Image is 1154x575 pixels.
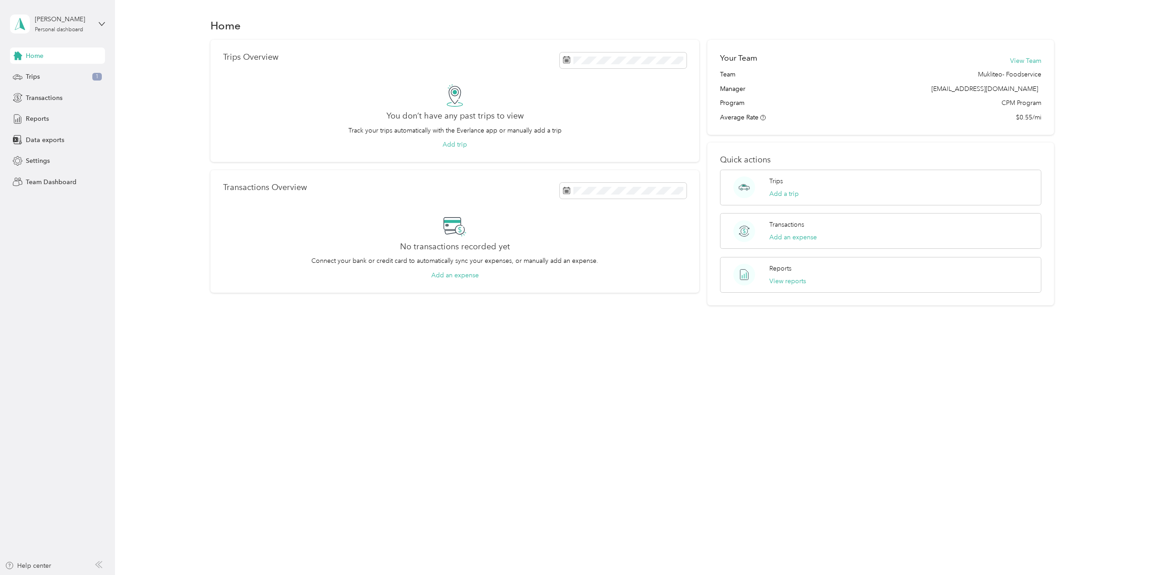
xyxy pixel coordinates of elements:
span: Team [720,70,735,79]
span: Reports [26,114,49,124]
button: View reports [769,276,806,286]
p: Quick actions [720,155,1041,165]
span: Settings [26,156,50,166]
span: [EMAIL_ADDRESS][DOMAIN_NAME] [931,85,1038,93]
p: Connect your bank or credit card to automatically sync your expenses, or manually add an expense. [311,256,598,266]
p: Trips [769,176,783,186]
span: $0.55/mi [1016,113,1041,122]
span: CPM Program [1001,98,1041,108]
span: Manager [720,84,745,94]
button: Add a trip [769,189,799,199]
button: Add an expense [431,271,479,280]
button: Help center [5,561,51,570]
span: Mukliteo- Foodservice [978,70,1041,79]
span: Average Rate [720,114,758,121]
p: Trips Overview [223,52,278,62]
iframe: Everlance-gr Chat Button Frame [1103,524,1154,575]
button: View Team [1010,56,1041,66]
p: Reports [769,264,792,273]
span: 1 [92,73,102,81]
h2: Your Team [720,52,757,64]
span: Trips [26,72,40,81]
h1: Home [210,21,241,30]
h2: You don’t have any past trips to view [386,111,524,121]
p: Transactions [769,220,804,229]
p: Transactions Overview [223,183,307,192]
span: Program [720,98,744,108]
h2: No transactions recorded yet [400,242,510,252]
button: Add an expense [769,233,817,242]
span: Team Dashboard [26,177,76,187]
p: Track your trips automatically with the Everlance app or manually add a trip [348,126,562,135]
button: Add trip [443,140,467,149]
div: Personal dashboard [35,27,83,33]
span: Transactions [26,93,62,103]
div: [PERSON_NAME] [35,14,91,24]
span: Home [26,51,43,61]
span: Data exports [26,135,64,145]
